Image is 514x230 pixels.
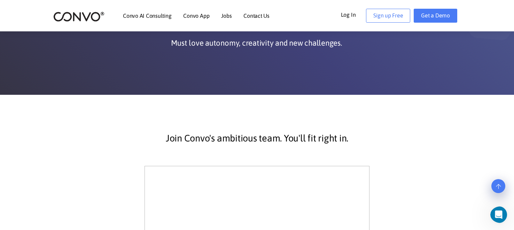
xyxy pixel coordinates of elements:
img: logo_2.png [53,11,104,22]
a: Convo AI Consulting [123,13,171,18]
p: Must love autonomy, creativity and new challenges. [171,38,342,48]
a: Get a Demo [414,9,457,23]
a: Log In [341,9,366,20]
iframe: Intercom live chat [490,206,512,223]
a: Sign up Free [366,9,410,23]
a: Contact Us [243,13,270,18]
p: Join Convo's ambitious team. You'll fit right in. [69,130,445,147]
a: Jobs [221,13,232,18]
a: Convo App [183,13,209,18]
